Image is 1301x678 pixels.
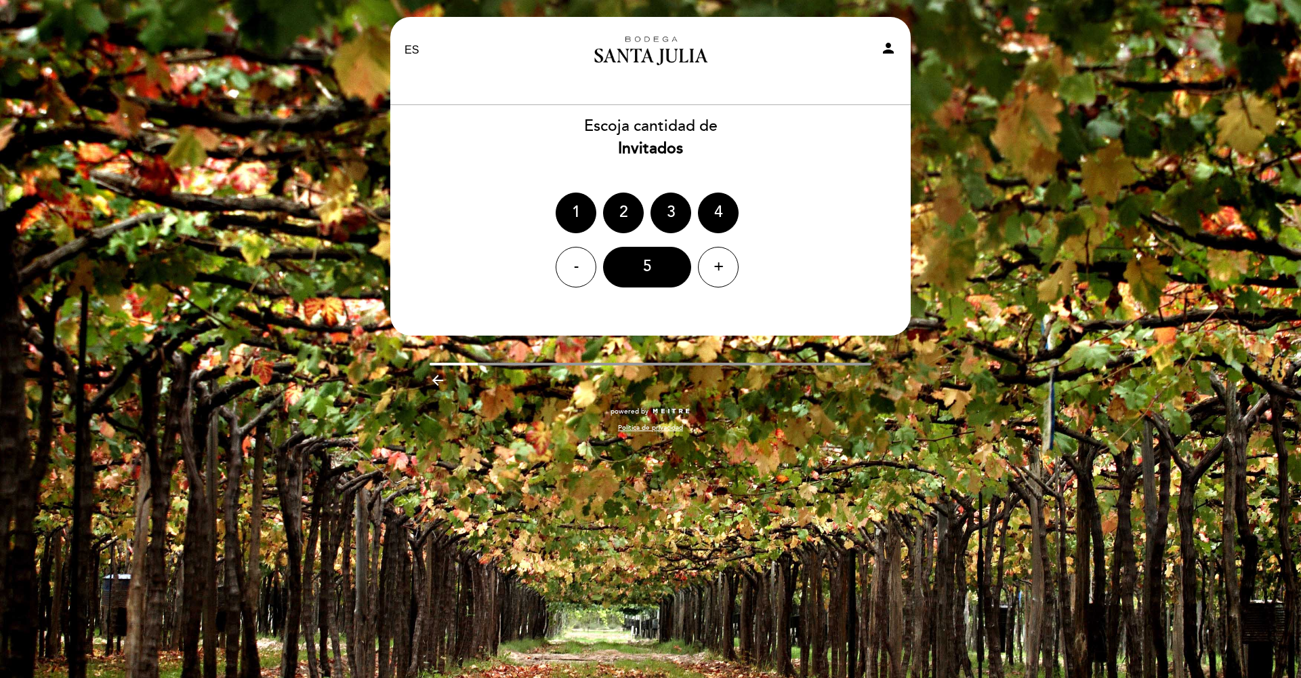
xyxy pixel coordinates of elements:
[556,247,596,287] div: -
[698,193,739,233] div: 4
[603,247,691,287] div: 5
[618,423,683,433] a: Política de privacidad
[650,193,691,233] div: 3
[611,407,648,416] span: powered by
[603,193,644,233] div: 2
[430,372,446,388] i: arrow_backward
[652,408,690,415] img: MEITRE
[698,247,739,287] div: +
[566,32,735,69] a: Bodega Santa [PERSON_NAME]
[880,40,896,61] button: person
[618,139,683,158] b: Invitados
[880,40,896,56] i: person
[556,193,596,233] div: 1
[390,115,911,160] div: Escoja cantidad de
[611,407,690,416] a: powered by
